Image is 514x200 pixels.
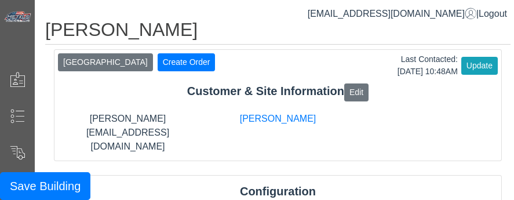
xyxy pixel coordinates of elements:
[308,7,507,21] div: |
[54,183,501,200] div: Configuration
[54,82,501,101] div: Customer & Site Information
[158,53,216,71] button: Create Order
[344,83,369,101] button: Edit
[3,10,32,23] img: Metals Direct Inc Logo
[58,53,153,71] button: [GEOGRAPHIC_DATA]
[240,114,316,123] a: [PERSON_NAME]
[45,19,511,45] h1: [PERSON_NAME]
[398,53,458,78] div: Last Contacted: [DATE] 10:48AM
[308,9,476,19] a: [EMAIL_ADDRESS][DOMAIN_NAME]
[479,9,507,19] span: Logout
[461,57,498,75] button: Update
[53,112,203,154] div: [PERSON_NAME][EMAIL_ADDRESS][DOMAIN_NAME]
